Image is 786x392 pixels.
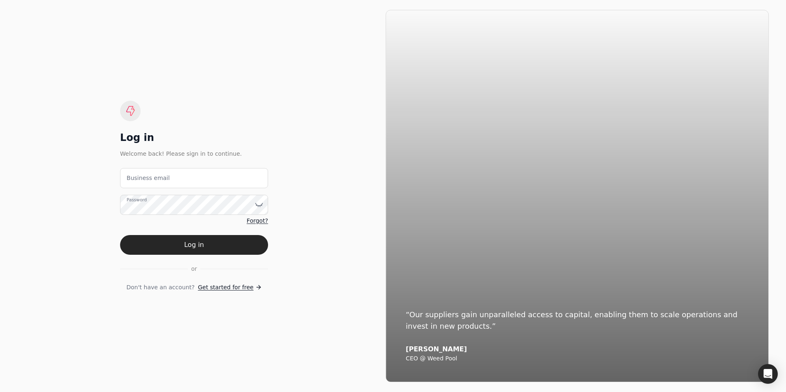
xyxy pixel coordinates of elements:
[247,217,268,225] a: Forgot?
[198,283,253,292] span: Get started for free
[127,283,195,292] span: Don't have an account?
[120,149,268,158] div: Welcome back! Please sign in to continue.
[127,174,170,182] label: Business email
[120,131,268,144] div: Log in
[191,265,197,273] span: or
[406,345,749,353] div: [PERSON_NAME]
[120,235,268,255] button: Log in
[758,364,778,384] div: Open Intercom Messenger
[127,196,147,203] label: Password
[198,283,261,292] a: Get started for free
[406,309,749,332] div: “Our suppliers gain unparalleled access to capital, enabling them to scale operations and invest ...
[406,355,749,362] div: CEO @ Weed Pool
